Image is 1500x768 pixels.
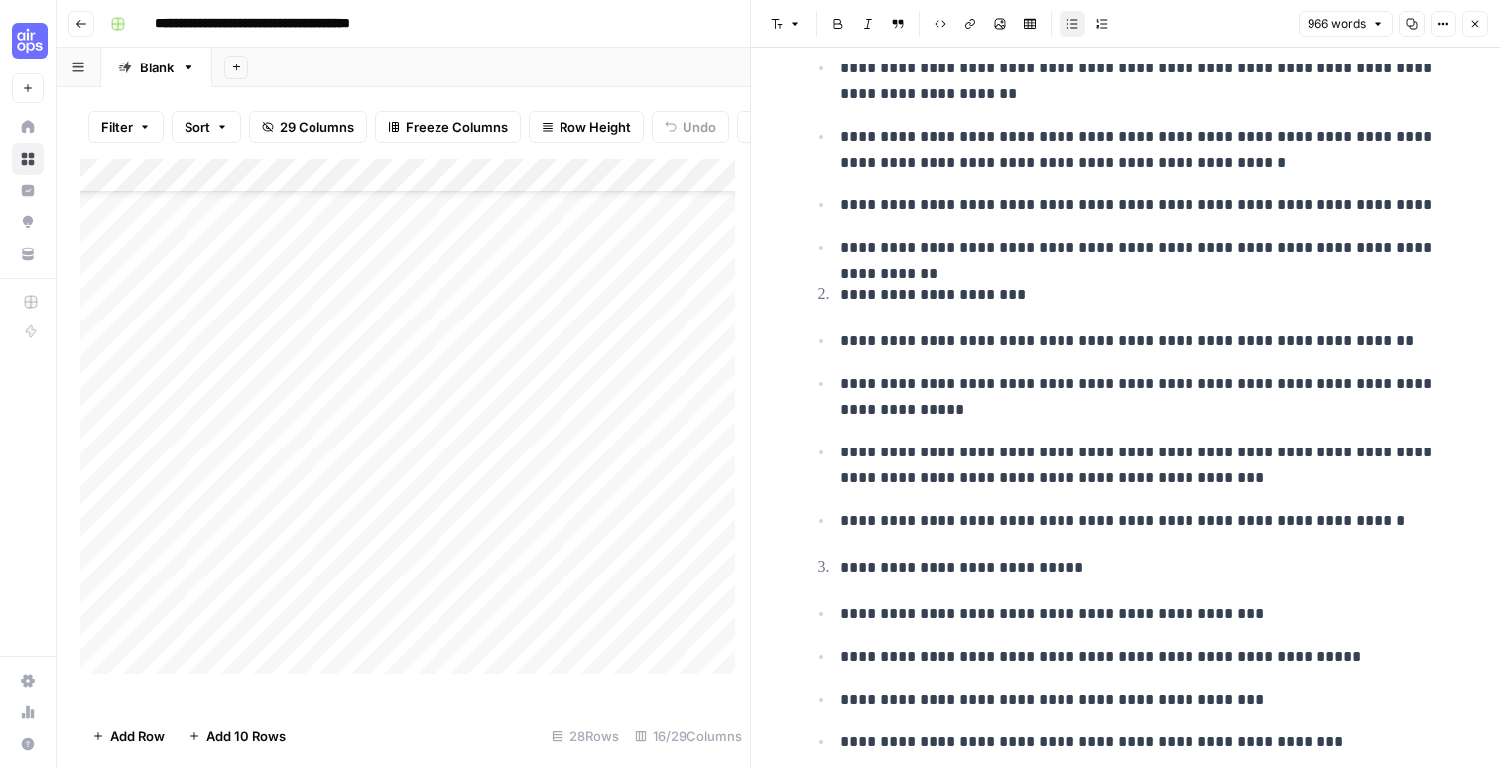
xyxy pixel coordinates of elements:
[652,111,729,143] button: Undo
[249,111,367,143] button: 29 Columns
[406,117,508,137] span: Freeze Columns
[12,143,44,175] a: Browse
[140,58,174,77] div: Blank
[12,175,44,206] a: Insights
[12,665,44,697] a: Settings
[80,720,177,752] button: Add Row
[1299,11,1393,37] button: 966 words
[177,720,298,752] button: Add 10 Rows
[110,726,165,746] span: Add Row
[172,111,241,143] button: Sort
[627,720,750,752] div: 16/29 Columns
[88,111,164,143] button: Filter
[12,23,48,59] img: Cohort 4 Logo
[1308,15,1366,33] span: 966 words
[12,206,44,238] a: Opportunities
[185,117,210,137] span: Sort
[12,16,44,65] button: Workspace: Cohort 4
[12,697,44,728] a: Usage
[12,728,44,760] button: Help + Support
[375,111,521,143] button: Freeze Columns
[12,238,44,270] a: Your Data
[206,726,286,746] span: Add 10 Rows
[101,48,212,87] a: Blank
[529,111,644,143] button: Row Height
[683,117,716,137] span: Undo
[560,117,631,137] span: Row Height
[544,720,627,752] div: 28 Rows
[12,111,44,143] a: Home
[101,117,133,137] span: Filter
[280,117,354,137] span: 29 Columns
